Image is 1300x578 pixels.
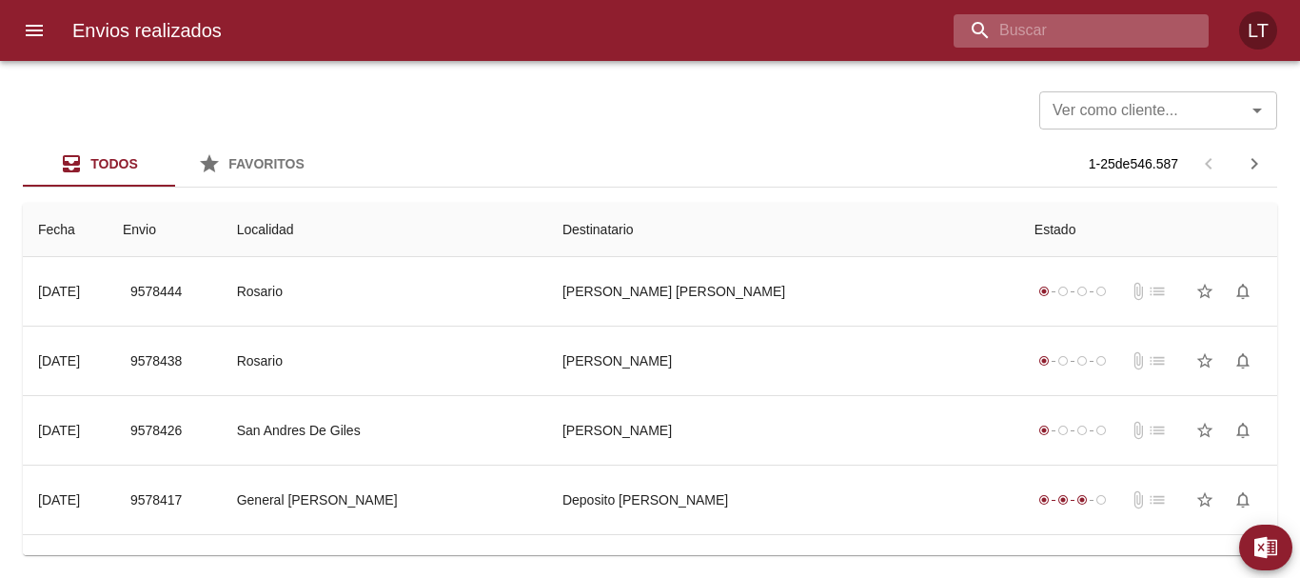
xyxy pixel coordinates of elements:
span: radio_button_checked [1057,494,1069,506]
button: Agregar a favoritos [1186,272,1224,310]
td: Deposito [PERSON_NAME] [547,466,1019,534]
span: radio_button_checked [1076,494,1088,506]
button: menu [11,8,57,53]
td: Rosario [222,327,547,395]
span: radio_button_unchecked [1057,355,1069,367]
button: Activar notificaciones [1224,411,1262,449]
span: Pagina siguiente [1231,141,1277,187]
span: No tiene documentos adjuntos [1129,351,1148,370]
th: Fecha [23,203,108,257]
span: star_border [1195,282,1214,301]
span: radio_button_unchecked [1095,355,1107,367]
td: [PERSON_NAME] [PERSON_NAME] [547,257,1019,326]
span: radio_button_unchecked [1057,286,1069,297]
span: Todos [90,156,138,171]
th: Destinatario [547,203,1019,257]
button: Abrir [1244,97,1270,124]
span: star_border [1195,351,1214,370]
span: radio_button_unchecked [1076,355,1088,367]
span: notifications_none [1233,421,1252,440]
span: radio_button_checked [1038,494,1050,506]
button: 9578444 [123,274,190,309]
span: notifications_none [1233,351,1252,370]
span: No tiene documentos adjuntos [1129,421,1148,440]
span: radio_button_unchecked [1095,286,1107,297]
span: Favoritos [228,156,305,171]
button: Exportar Excel [1239,525,1292,570]
div: Generado [1034,282,1111,301]
td: [PERSON_NAME] [547,396,1019,465]
span: radio_button_checked [1038,286,1050,297]
span: radio_button_unchecked [1095,494,1107,506]
div: [DATE] [38,284,80,299]
span: No tiene documentos adjuntos [1129,490,1148,509]
button: 9578417 [123,483,190,518]
div: [DATE] [38,492,80,508]
span: radio_button_unchecked [1057,425,1069,436]
input: buscar [954,14,1176,48]
button: 9578438 [123,344,190,379]
th: Estado [1019,203,1277,257]
span: No tiene pedido asociado [1148,351,1167,370]
span: radio_button_unchecked [1076,286,1088,297]
p: 1 - 25 de 546.587 [1089,154,1178,173]
div: [DATE] [38,423,80,438]
div: Generado [1034,421,1111,440]
span: No tiene documentos adjuntos [1129,282,1148,301]
span: radio_button_checked [1038,355,1050,367]
span: 9578426 [130,419,183,443]
div: En viaje [1034,490,1111,509]
td: Rosario [222,257,547,326]
button: 9578426 [123,413,190,448]
span: radio_button_unchecked [1076,425,1088,436]
span: radio_button_checked [1038,425,1050,436]
button: Activar notificaciones [1224,481,1262,519]
h6: Envios realizados [72,15,222,46]
span: No tiene pedido asociado [1148,490,1167,509]
span: star_border [1195,421,1214,440]
button: Agregar a favoritos [1186,481,1224,519]
span: No tiene pedido asociado [1148,282,1167,301]
span: 9578444 [130,280,183,304]
span: 9578417 [130,488,183,512]
div: Generado [1034,351,1111,370]
span: 9578438 [130,349,183,373]
span: No tiene pedido asociado [1148,421,1167,440]
td: [PERSON_NAME] [547,327,1019,395]
div: [DATE] [38,353,80,369]
button: Agregar a favoritos [1186,411,1224,449]
span: star_border [1195,490,1214,509]
div: Tabs Envios [23,141,327,187]
span: notifications_none [1233,490,1252,509]
td: San Andres De Giles [222,396,547,465]
button: Agregar a favoritos [1186,342,1224,380]
th: Envio [108,203,222,257]
span: radio_button_unchecked [1095,425,1107,436]
button: Activar notificaciones [1224,342,1262,380]
button: Activar notificaciones [1224,272,1262,310]
th: Localidad [222,203,547,257]
span: notifications_none [1233,282,1252,301]
div: LT [1239,11,1277,50]
td: General [PERSON_NAME] [222,466,547,534]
